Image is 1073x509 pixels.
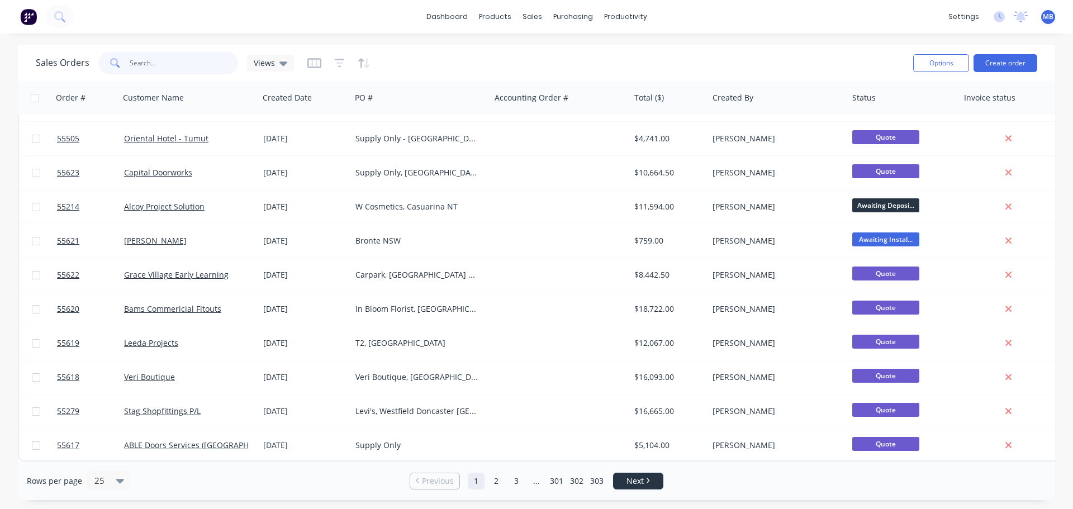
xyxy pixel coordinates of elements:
div: Accounting Order # [495,92,568,103]
div: $759.00 [634,235,700,246]
div: Created By [713,92,753,103]
input: Search... [130,52,239,74]
h1: Sales Orders [36,58,89,68]
span: 55617 [57,440,79,451]
a: Stag Shopfittings P/L [124,406,201,416]
a: Page 1 is your current page [468,473,485,489]
span: MB [1043,12,1053,22]
div: $12,067.00 [634,337,700,349]
span: Quote [852,403,919,417]
div: $11,594.00 [634,201,700,212]
a: 55279 [57,394,124,428]
span: Quote [852,267,919,280]
div: $16,665.00 [634,406,700,417]
a: Page 302 [568,473,585,489]
div: sales [517,8,548,25]
div: [DATE] [263,133,346,144]
ul: Pagination [405,473,668,489]
span: 55279 [57,406,79,417]
div: Veri Boutique, [GEOGRAPHIC_DATA] [GEOGRAPHIC_DATA] [355,372,479,383]
div: [PERSON_NAME] [713,337,837,349]
a: Jump forward [528,473,545,489]
img: Factory [20,8,37,25]
span: 55505 [57,133,79,144]
div: $16,093.00 [634,372,700,383]
div: [DATE] [263,440,346,451]
div: [DATE] [263,201,346,212]
a: dashboard [421,8,473,25]
a: 55621 [57,224,124,258]
a: Veri Boutique [124,372,175,382]
div: Invoice status [964,92,1015,103]
div: In Bloom Florist, [GEOGRAPHIC_DATA] [355,303,479,315]
span: Quote [852,164,919,178]
div: $18,722.00 [634,303,700,315]
div: [PERSON_NAME] [713,133,837,144]
div: [PERSON_NAME] [713,406,837,417]
div: Customer Name [123,92,184,103]
div: T2, [GEOGRAPHIC_DATA] [355,337,479,349]
a: Oriental Hotel - Tumut [124,133,208,144]
span: 55623 [57,167,79,178]
div: Levi's, Westfield Doncaster [GEOGRAPHIC_DATA] [355,406,479,417]
a: 55620 [57,292,124,326]
a: 55214 [57,190,124,223]
div: [DATE] [263,235,346,246]
span: Quote [852,301,919,315]
div: Status [852,92,876,103]
a: ABLE Doors Services ([GEOGRAPHIC_DATA]) Pty Ltd [124,440,311,450]
a: 55617 [57,429,124,462]
div: [PERSON_NAME] [713,167,837,178]
a: 55619 [57,326,124,360]
div: [DATE] [263,167,346,178]
div: [DATE] [263,269,346,280]
div: Order # [56,92,86,103]
a: Previous page [410,475,459,487]
span: 55621 [57,235,79,246]
button: Create order [974,54,1037,72]
div: Carpark, [GEOGRAPHIC_DATA] Early Learning, [GEOGRAPHIC_DATA] [355,269,479,280]
a: 55623 [57,156,124,189]
span: Quote [852,369,919,383]
div: W Cosmetics, Casuarina NT [355,201,479,212]
div: $10,664.50 [634,167,700,178]
div: settings [943,8,985,25]
div: Supply Only - [GEOGRAPHIC_DATA], [GEOGRAPHIC_DATA] [GEOGRAPHIC_DATA] [355,133,479,144]
div: $4,741.00 [634,133,700,144]
a: Page 301 [548,473,565,489]
div: $5,104.00 [634,440,700,451]
a: 55622 [57,258,124,292]
div: [DATE] [263,406,346,417]
span: Views [254,57,275,69]
div: Bronte NSW [355,235,479,246]
span: Quote [852,437,919,451]
a: Page 2 [488,473,505,489]
div: [PERSON_NAME] [713,201,837,212]
button: Options [913,54,969,72]
a: [PERSON_NAME] [124,235,187,246]
span: Rows per page [27,475,82,487]
a: 55505 [57,122,124,155]
div: purchasing [548,8,599,25]
a: Grace Village Early Learning [124,269,229,280]
a: Alcoy Project Solution [124,201,205,212]
div: Total ($) [634,92,664,103]
a: Next page [614,475,663,487]
span: Previous [422,475,454,487]
a: Page 303 [588,473,605,489]
span: 55622 [57,269,79,280]
span: Awaiting Instal... [852,232,919,246]
div: Supply Only, [GEOGRAPHIC_DATA] [355,167,479,178]
span: Next [626,475,644,487]
div: [PERSON_NAME] [713,269,837,280]
span: Quote [852,335,919,349]
div: Created Date [263,92,312,103]
span: 55618 [57,372,79,383]
a: Page 3 [508,473,525,489]
div: $8,442.50 [634,269,700,280]
div: [PERSON_NAME] [713,440,837,451]
div: [DATE] [263,303,346,315]
div: Supply Only [355,440,479,451]
div: PO # [355,92,373,103]
a: Leeda Projects [124,337,178,348]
